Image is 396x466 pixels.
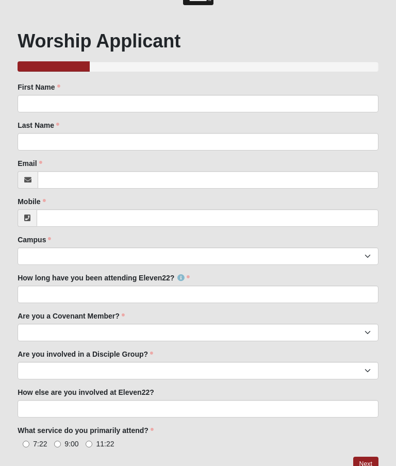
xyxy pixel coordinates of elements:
label: How long have you been attending Eleven22? [18,273,190,283]
span: 7:22 [33,440,47,448]
label: Last Name [18,120,59,130]
label: First Name [18,82,60,92]
label: Mobile [18,196,45,207]
label: Are you involved in a Disciple Group? [18,349,153,359]
input: 9:00 [54,441,61,447]
label: What service do you primarily attend? [18,425,154,436]
label: Campus [18,235,51,245]
h1: Worship Applicant [18,30,378,52]
label: Are you a Covenant Member? [18,311,125,321]
span: 9:00 [64,440,78,448]
input: 11:22 [86,441,92,447]
label: How else are you involved at Eleven22? [18,387,154,397]
label: Email [18,158,42,169]
span: 11:22 [96,440,114,448]
input: 7:22 [23,441,29,447]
